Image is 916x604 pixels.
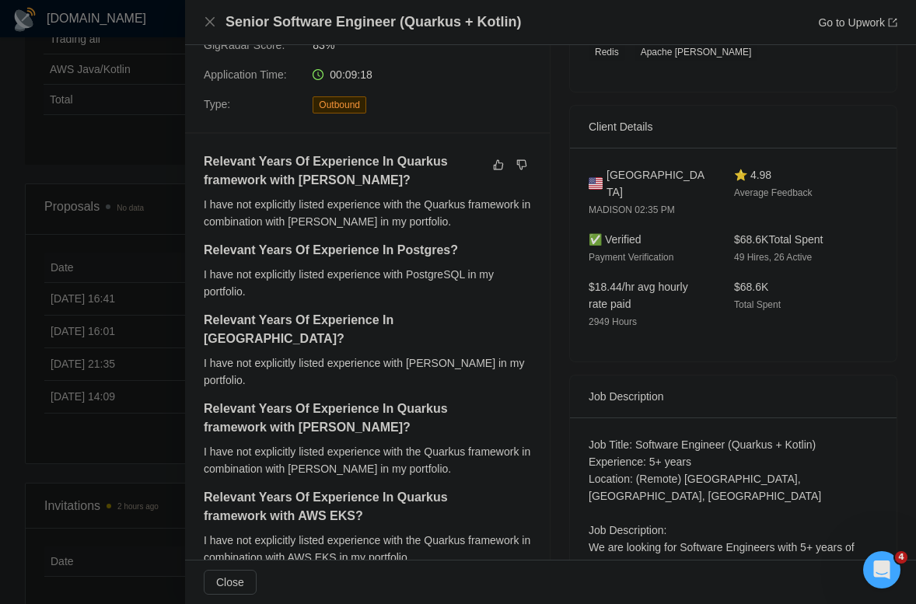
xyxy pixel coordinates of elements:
span: ✅ Verified [589,233,642,246]
button: dislike [512,155,531,174]
span: Application Time: [204,68,287,81]
span: 49 Hires, 26 Active [734,252,812,263]
span: ⭐ 4.98 [734,169,771,181]
h5: Relevant Years Of Experience In [GEOGRAPHIC_DATA]? [204,311,482,348]
img: 🇺🇸 [589,175,603,192]
h5: Relevant Years Of Experience In Quarkus framework with [PERSON_NAME]? [204,152,482,190]
span: Average Feedback [734,187,813,198]
span: $68.6K [734,281,768,293]
div: Job Description [589,375,878,417]
span: $18.44/hr avg hourly rate paid [589,281,688,310]
div: I have not explicitly listed experience with PostgreSQL in my portfolio. [204,266,531,300]
span: 00:09:18 [330,68,372,81]
h5: Relevant Years Of Experience In Quarkus framework with AWS EKS? [204,488,482,525]
span: Redis [589,44,625,61]
h4: Senior Software Engineer (Quarkus + Kotlin) [226,12,522,32]
span: 4 [895,551,907,564]
span: 83% [313,37,546,54]
span: Outbound [313,96,366,113]
div: I have not explicitly listed experience with [PERSON_NAME] in my portfolio. [204,354,531,389]
button: Close [204,570,257,595]
span: like [493,159,504,171]
span: close [204,16,216,28]
span: dislike [516,159,527,171]
button: Close [204,16,216,29]
span: export [888,18,897,27]
span: [GEOGRAPHIC_DATA] [607,166,709,201]
div: I have not explicitly listed experience with the Quarkus framework in combination with [PERSON_NA... [204,443,531,477]
span: clock-circle [313,69,323,80]
h5: Relevant Years Of Experience In Postgres? [204,241,482,260]
a: Go to Upworkexport [818,16,897,29]
div: I have not explicitly listed experience with the Quarkus framework in combination with [PERSON_NA... [204,196,531,230]
span: MADISON 02:35 PM [589,204,675,215]
span: $68.6K Total Spent [734,233,823,246]
span: GigRadar Score: [204,39,285,51]
h5: Relevant Years Of Experience In Quarkus framework with [PERSON_NAME]? [204,400,482,437]
div: I have not explicitly listed experience with the Quarkus framework in combination with AWS EKS in... [204,532,531,566]
span: Close [216,574,244,591]
span: Total Spent [734,299,781,310]
span: Type: [204,98,230,110]
button: like [489,155,508,174]
span: Apache [PERSON_NAME] [635,44,758,61]
div: Client Details [589,106,878,148]
span: 2949 Hours [589,316,637,327]
iframe: Intercom live chat [863,551,900,588]
span: Payment Verification [589,252,673,263]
